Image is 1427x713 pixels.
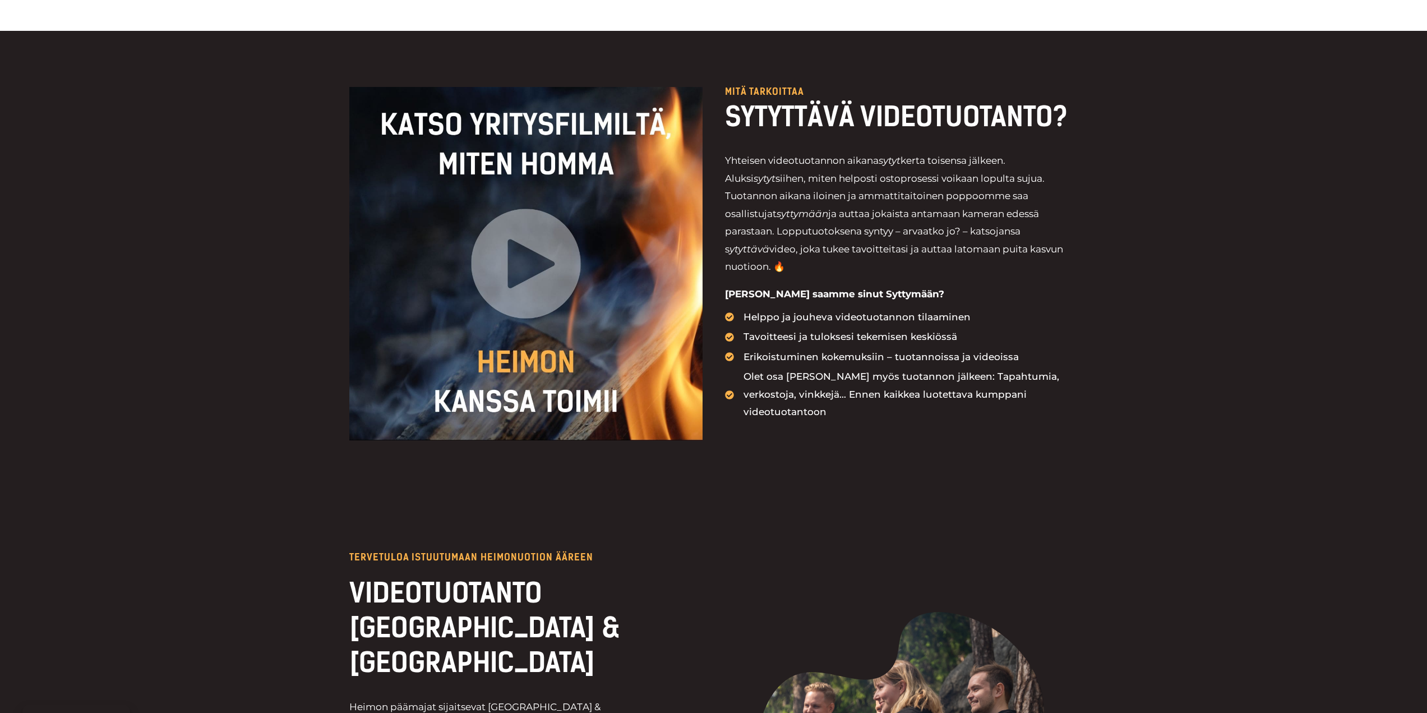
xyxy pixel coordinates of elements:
span: Erikoistuminen kokemuksiin – tuotannoissa ja videoissa [741,348,1019,366]
i: sytyt [754,173,775,184]
span: Tavoitteesi ja tuloksesi tekemisen keskiössä [741,328,957,346]
strong: [PERSON_NAME] saamme sinut Syttymään? [725,288,944,300]
p: Yhteisen videotuotannon aikana kerta toisensa jälkeen. Aluksi siihen, miten helposti ostoprosessi... [725,152,1078,276]
span: Olet osa [PERSON_NAME] myös tuotannon jälkeen: Tapahtumia, verkostoja, vinkkejä... Ennen kaikkea ... [741,368,1078,421]
span: Helppo ja jouheva videotuotannon tilaaminen [741,309,971,326]
h2: SYTYTTÄVÄ VIDEOTUOTANTO? [725,99,1078,134]
em: sytyt [879,155,900,166]
i: ytyttävä [729,243,769,255]
p: Mitä tarkoittaa [725,87,1078,96]
p: TERVETULOA ISTuutumaan HEIMONuOTION ÄÄREEN [349,553,703,562]
i: syttymään [777,208,828,219]
h2: VIDEOTUOTANTO [GEOGRAPHIC_DATA] & [GEOGRAPHIC_DATA] [349,576,703,680]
